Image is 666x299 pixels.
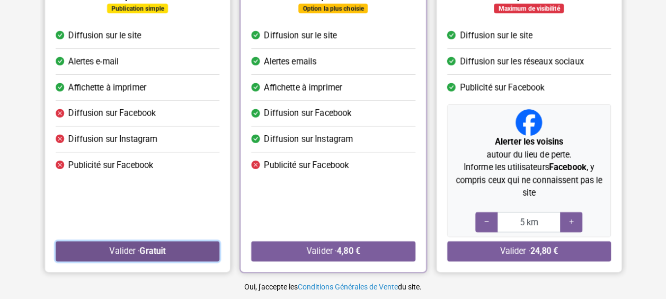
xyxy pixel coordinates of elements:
[107,4,168,13] div: Publication simple
[548,162,586,172] strong: Facebook
[459,55,583,68] span: Diffusion sur les réseaux sociaux
[530,246,558,256] strong: 24,80 €
[68,29,141,42] span: Diffusion sur le site
[68,81,146,94] span: Affichette à imprimer
[264,159,349,172] span: Publicité sur Facebook
[459,29,532,42] span: Diffusion sur le site
[298,283,398,291] a: Conditions Générales de Vente
[494,4,564,13] div: Maximum de visibilité
[451,161,606,199] p: Informe les utilisateurs , y compris ceux qui ne connaissent pas le site
[459,81,544,94] span: Publicité sur Facebook
[516,109,542,136] img: Facebook
[139,246,165,256] strong: Gratuit
[56,241,219,261] button: Valider ·Gratuit
[264,107,351,120] span: Diffusion sur Facebook
[451,136,606,161] p: autour du lieu de perte.
[494,137,563,147] strong: Alerter les voisins
[264,81,342,94] span: Affichette à imprimer
[447,241,610,261] button: Valider ·24,80 €
[264,29,336,42] span: Diffusion sur le site
[244,283,422,291] small: Oui, j'accepte les du site.
[264,133,353,146] span: Diffusion sur Instagram
[68,107,156,120] span: Diffusion sur Facebook
[68,133,157,146] span: Diffusion sur Instagram
[68,55,119,68] span: Alertes e-mail
[298,4,368,13] div: Option la plus choisie
[336,246,360,256] strong: 4,80 €
[68,159,153,172] span: Publicité sur Facebook
[264,55,316,68] span: Alertes emails
[251,241,415,261] button: Valider ·4,80 €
